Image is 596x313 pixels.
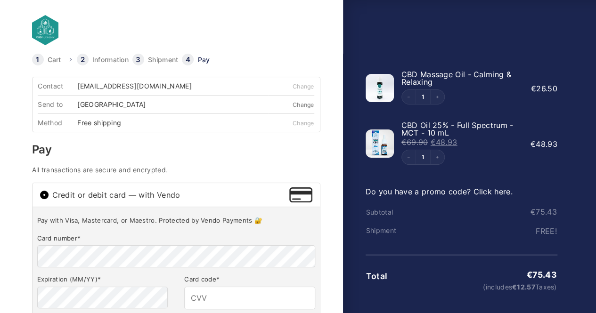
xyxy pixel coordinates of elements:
font: Subtotal [366,208,393,216]
font: Cart [48,56,61,64]
font: Change [293,101,314,108]
font: 75.43 [532,270,557,280]
img: Credit or debit card — with Vendo [289,187,312,202]
font: € [512,283,517,291]
a: Edit [416,154,430,160]
a: Pay [197,56,210,63]
a: Do you have a promo code? Click here. [366,187,513,196]
font: Send to [38,100,63,108]
font: 69.90 [407,137,428,147]
font: CBD Oil 25% - Full Spectrum - MCT - 10 mL [401,120,514,137]
font: Pay with Visa, Mastercard, or Maestro. Protected by Vendo Payments 🔐 [37,217,262,224]
button: Decrement [402,150,416,164]
font: 26.50 [536,84,557,93]
button: Increase [430,90,444,104]
input: CVV [184,287,315,309]
font: (includes [483,283,512,291]
font: Card number [37,234,77,242]
button: Increase [430,150,444,164]
a: Cart [48,56,61,63]
font: 1 [421,153,424,161]
font: Card code [184,275,216,283]
a: Edit [416,94,430,100]
font: € [531,84,536,93]
font: Taxes) [535,283,557,291]
font: € [527,270,532,280]
font: 1 [421,93,424,100]
font: 75.43 [536,207,557,217]
font: € [531,139,536,149]
font: [GEOGRAPHIC_DATA] [77,100,146,108]
font: 48.93 [436,137,457,147]
font: Change [293,83,314,90]
font: FREE! [536,226,557,235]
font: CBD Massage Oil - Calming & Relaxing [401,70,511,87]
button: Decrement [402,90,416,104]
font: Method [38,119,62,127]
font: 48.93 [536,139,557,149]
font: Contact [38,82,63,90]
a: Information [92,56,129,63]
font: [EMAIL_ADDRESS][DOMAIN_NAME] [77,82,191,90]
font: Expiration (MM/YY) [37,275,98,283]
font: Shipment [148,56,178,64]
font: € [401,137,407,147]
font: Information [92,56,129,64]
font: Shipment [366,226,396,234]
font: Credit or debit card — with Vendo [52,190,180,200]
font: € [431,137,436,147]
font: 12.57 [517,283,535,291]
font: All transactions are secure and encrypted. [32,166,168,174]
a: Shipment [148,56,178,63]
font: € [531,207,536,217]
font: Total [366,271,388,281]
font: Pay [197,56,210,64]
font: Pay [32,143,52,156]
font: Free shipping [77,119,121,127]
font: Change [293,120,314,127]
